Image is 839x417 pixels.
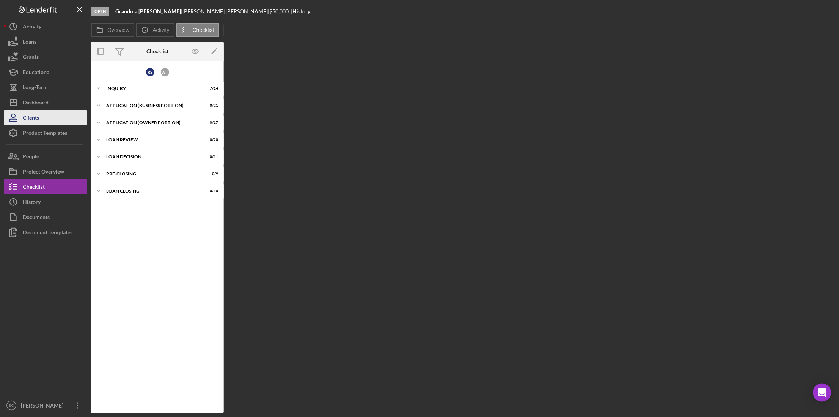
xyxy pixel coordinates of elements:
[204,86,218,91] div: 7 / 14
[193,27,214,33] label: Checklist
[182,8,269,14] div: [PERSON_NAME] [PERSON_NAME] |
[204,137,218,142] div: 0 / 20
[9,404,14,408] text: SC
[4,149,87,164] button: People
[4,398,87,413] button: SC[PERSON_NAME]
[106,120,199,125] div: APPLICATION (OWNER PORTION)
[23,95,49,112] div: Dashboard
[4,225,87,240] button: Document Templates
[4,164,87,179] button: Project Overview
[23,19,41,36] div: Activity
[146,48,168,54] div: Checklist
[106,172,199,176] div: PRE-CLOSING
[136,23,174,37] button: Activity
[106,189,199,193] div: LOAN CLOSING
[4,125,87,141] button: Product Templates
[204,103,218,108] div: 0 / 21
[204,172,218,176] div: 0 / 9
[106,103,199,108] div: APPLICATION (BUSINESS PORTION)
[204,189,218,193] div: 0 / 10
[23,164,64,181] div: Project Overview
[813,384,831,402] div: Open Intercom Messenger
[106,137,199,142] div: LOAN REVIEW
[146,68,154,76] div: R S
[23,149,39,166] div: People
[23,49,39,66] div: Grants
[23,34,36,51] div: Loans
[4,110,87,125] button: Clients
[161,68,169,76] div: W T
[91,23,134,37] button: Overview
[19,398,68,415] div: [PERSON_NAME]
[115,8,181,14] b: Grandma [PERSON_NAME]
[91,7,109,16] div: Open
[23,65,51,82] div: Educational
[23,80,48,97] div: Long-Term
[23,225,72,242] div: Document Templates
[269,8,289,14] span: $50,000
[23,194,41,212] div: History
[4,80,87,95] button: Long-Term
[204,120,218,125] div: 0 / 17
[291,8,310,14] div: | History
[4,194,87,210] button: History
[115,8,182,14] div: |
[4,95,87,110] button: Dashboard
[4,210,87,225] button: Documents
[106,155,199,159] div: LOAN DECISION
[4,49,87,65] button: Grants
[23,110,39,127] div: Clients
[152,27,169,33] label: Activity
[4,179,87,194] button: Checklist
[23,210,50,227] div: Documents
[106,86,199,91] div: INQUIRY
[4,65,87,80] button: Educational
[107,27,129,33] label: Overview
[176,23,219,37] button: Checklist
[4,19,87,34] button: Activity
[23,179,45,196] div: Checklist
[204,155,218,159] div: 0 / 11
[4,34,87,49] button: Loans
[23,125,67,142] div: Product Templates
